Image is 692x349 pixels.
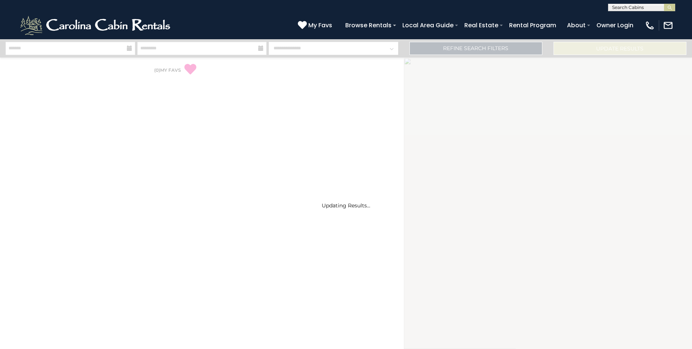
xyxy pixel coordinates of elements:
a: My Favs [298,21,334,30]
a: Browse Rentals [342,19,395,32]
span: My Favs [308,21,332,30]
a: Local Area Guide [399,19,457,32]
a: Real Estate [461,19,502,32]
a: Owner Login [593,19,637,32]
a: Rental Program [505,19,560,32]
img: White-1-2.png [19,14,174,37]
img: phone-regular-white.png [645,20,655,31]
a: About [563,19,589,32]
img: mail-regular-white.png [663,20,673,31]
